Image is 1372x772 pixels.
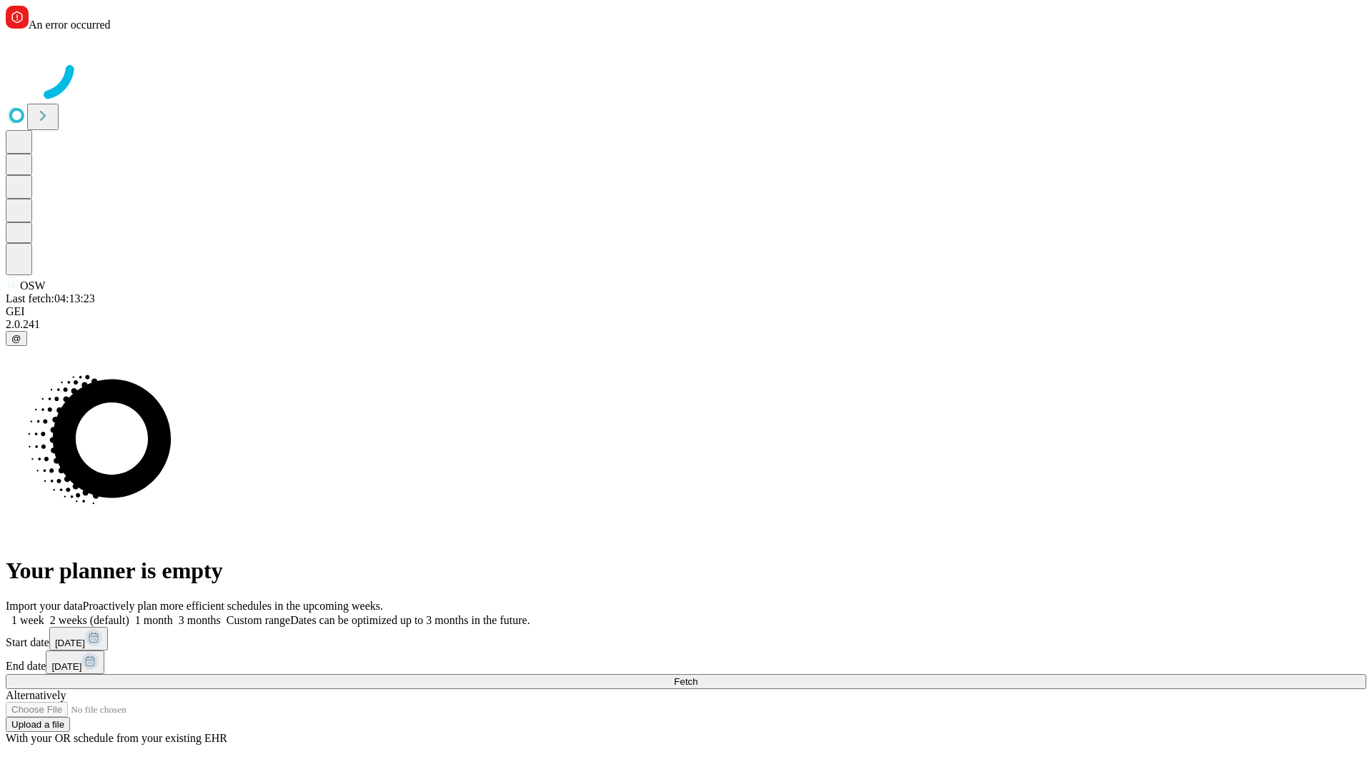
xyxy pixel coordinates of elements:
[227,614,290,626] span: Custom range
[674,676,697,687] span: Fetch
[29,19,111,31] span: An error occurred
[6,717,70,732] button: Upload a file
[179,614,221,626] span: 3 months
[46,650,104,674] button: [DATE]
[6,558,1366,584] h1: Your planner is empty
[6,318,1366,331] div: 2.0.241
[20,279,46,292] span: OSW
[6,689,66,701] span: Alternatively
[51,661,81,672] span: [DATE]
[49,627,108,650] button: [DATE]
[290,614,530,626] span: Dates can be optimized up to 3 months in the future.
[6,305,1366,318] div: GEI
[11,614,44,626] span: 1 week
[6,627,1366,650] div: Start date
[83,600,383,612] span: Proactively plan more efficient schedules in the upcoming weeks.
[6,674,1366,689] button: Fetch
[6,732,227,744] span: With your OR schedule from your existing EHR
[6,292,95,305] span: Last fetch: 04:13:23
[6,331,27,346] button: @
[55,638,85,648] span: [DATE]
[6,600,83,612] span: Import your data
[6,650,1366,674] div: End date
[11,333,21,344] span: @
[50,614,129,626] span: 2 weeks (default)
[135,614,173,626] span: 1 month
